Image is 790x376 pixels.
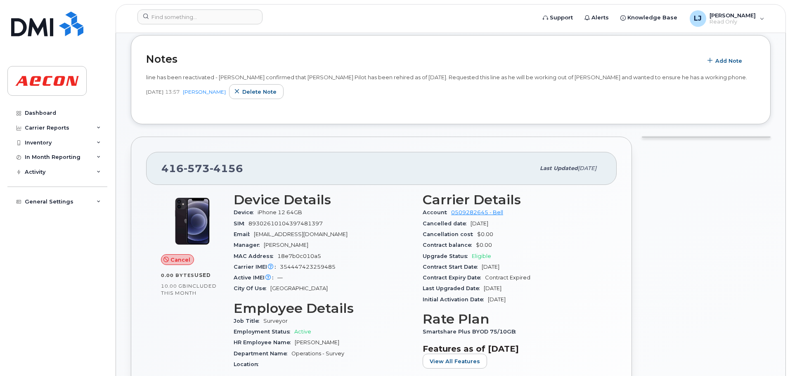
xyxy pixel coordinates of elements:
[258,209,302,215] span: iPhone 12 64GB
[423,220,471,227] span: Cancelled date
[482,264,499,270] span: [DATE]
[165,88,180,95] span: 13:57
[423,264,482,270] span: Contract Start Date
[234,264,280,270] span: Carrier IMEI
[234,192,413,207] h3: Device Details
[710,19,756,25] span: Read Only
[170,256,190,264] span: Cancel
[423,344,602,354] h3: Features as of [DATE]
[579,9,615,26] a: Alerts
[234,318,263,324] span: Job Title
[694,14,702,24] span: LJ
[627,14,677,22] span: Knowledge Base
[451,209,503,215] a: 0509282645 - Bell
[710,12,756,19] span: [PERSON_NAME]
[280,264,336,270] span: 354447423259485
[234,231,254,237] span: Email
[423,296,488,303] span: Initial Activation Date
[210,162,243,175] span: 4156
[161,283,217,296] span: included this month
[578,165,596,171] span: [DATE]
[537,9,579,26] a: Support
[423,274,485,281] span: Contract Expiry Date
[715,57,742,65] span: Add Note
[248,220,323,227] span: 89302610104397481397
[270,285,328,291] span: [GEOGRAPHIC_DATA]
[615,9,683,26] a: Knowledge Base
[476,242,492,248] span: $0.00
[161,162,243,175] span: 416
[161,283,187,289] span: 10.00 GB
[234,220,248,227] span: SIM
[472,253,491,259] span: Eligible
[591,14,609,22] span: Alerts
[264,242,308,248] span: [PERSON_NAME]
[234,274,277,281] span: Active IMEI
[234,329,294,335] span: Employment Status
[254,231,348,237] span: [EMAIL_ADDRESS][DOMAIN_NAME]
[242,88,277,96] span: Delete note
[234,350,291,357] span: Department Name
[137,9,263,24] input: Find something...
[229,84,284,99] button: Delete note
[423,192,602,207] h3: Carrier Details
[234,361,263,367] span: Location
[234,253,277,259] span: MAC Address
[485,274,530,281] span: Contract Expired
[702,54,749,69] button: Add Note
[263,318,288,324] span: Surveyor
[471,220,488,227] span: [DATE]
[430,357,480,365] span: View All Features
[423,354,487,369] button: View All Features
[423,329,520,335] span: Smartshare Plus BYOD 75/10GB
[423,209,451,215] span: Account
[423,242,476,248] span: Contract balance
[146,88,163,95] span: [DATE]
[291,350,344,357] span: Operations - Survey
[234,285,270,291] span: City Of Use
[277,253,321,259] span: 18e7b0c010a5
[184,162,210,175] span: 573
[234,301,413,316] h3: Employee Details
[168,196,217,246] img: iPhone_12.jpg
[484,285,501,291] span: [DATE]
[234,242,264,248] span: Manager
[423,231,477,237] span: Cancellation cost
[146,53,698,65] h2: Notes
[423,253,472,259] span: Upgrade Status
[234,209,258,215] span: Device
[423,312,602,326] h3: Rate Plan
[550,14,573,22] span: Support
[684,10,770,27] div: Lendle Jo Tabuan
[540,165,578,171] span: Last updated
[146,74,747,80] span: line has been reactivated - [PERSON_NAME] confirmed that [PERSON_NAME] Pilot has been rehired as ...
[234,339,295,345] span: HR Employee Name
[423,285,484,291] span: Last Upgraded Date
[277,274,283,281] span: —
[477,231,493,237] span: $0.00
[295,339,339,345] span: [PERSON_NAME]
[194,272,211,278] span: used
[183,89,226,95] a: [PERSON_NAME]
[488,296,506,303] span: [DATE]
[294,329,311,335] span: Active
[161,272,194,278] span: 0.00 Bytes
